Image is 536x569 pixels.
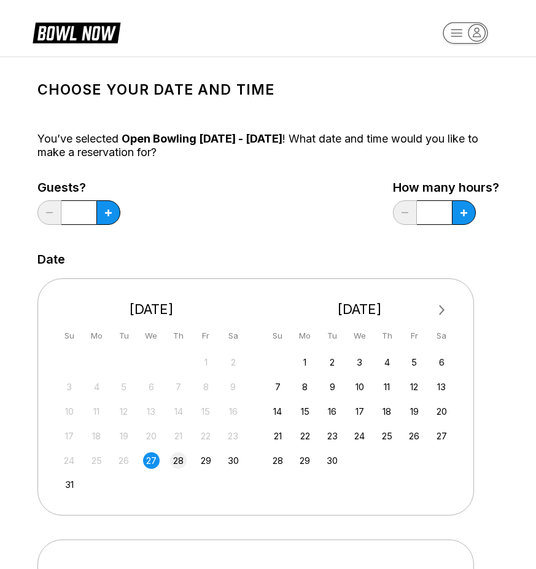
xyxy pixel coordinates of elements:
div: Not available Monday, August 11th, 2025 [88,403,105,420]
div: Not available Friday, August 15th, 2025 [198,403,214,420]
div: Not available Saturday, August 2nd, 2025 [225,354,241,371]
div: Choose Tuesday, September 30th, 2025 [324,452,341,469]
div: Choose Friday, September 5th, 2025 [406,354,422,371]
div: Not available Friday, August 1st, 2025 [198,354,214,371]
div: Su [61,328,77,344]
div: Fr [198,328,214,344]
div: Choose Saturday, September 20th, 2025 [433,403,450,420]
div: Mo [297,328,313,344]
div: Not available Monday, August 4th, 2025 [88,379,105,395]
div: Choose Tuesday, September 9th, 2025 [324,379,341,395]
div: Fr [406,328,422,344]
div: Not available Monday, August 25th, 2025 [88,452,105,469]
div: Th [170,328,187,344]
div: Su [270,328,286,344]
div: Not available Saturday, August 16th, 2025 [225,403,241,420]
div: month 2025-09 [268,353,452,469]
div: Choose Thursday, August 28th, 2025 [170,452,187,469]
div: Choose Monday, September 15th, 2025 [297,403,313,420]
label: Date [37,253,65,266]
div: Choose Monday, September 1st, 2025 [297,354,313,371]
div: Choose Wednesday, September 10th, 2025 [351,379,368,395]
div: You’ve selected ! What date and time would you like to make a reservation for? [37,132,499,159]
div: Sa [225,328,241,344]
div: Not available Saturday, August 23rd, 2025 [225,428,241,444]
div: Choose Saturday, September 13th, 2025 [433,379,450,395]
div: Choose Monday, September 22nd, 2025 [297,428,313,444]
div: Choose Friday, September 12th, 2025 [406,379,422,395]
span: Open Bowling [DATE] - [DATE] [122,132,282,145]
div: [DATE] [265,301,455,318]
label: How many hours? [393,181,499,194]
div: month 2025-08 [60,353,244,493]
div: Not available Sunday, August 3rd, 2025 [61,379,77,395]
div: Not available Sunday, August 17th, 2025 [61,428,77,444]
div: Choose Sunday, September 7th, 2025 [270,379,286,395]
div: Choose Tuesday, September 16th, 2025 [324,403,341,420]
div: Tu [324,328,341,344]
div: Tu [115,328,132,344]
div: Choose Thursday, September 25th, 2025 [379,428,395,444]
button: Next Month [432,300,452,320]
div: Not available Wednesday, August 6th, 2025 [143,379,160,395]
div: Th [379,328,395,344]
div: Not available Friday, August 22nd, 2025 [198,428,214,444]
div: Not available Wednesday, August 13th, 2025 [143,403,160,420]
div: Choose Monday, September 8th, 2025 [297,379,313,395]
div: Choose Sunday, September 14th, 2025 [270,403,286,420]
div: Choose Friday, September 26th, 2025 [406,428,422,444]
div: Choose Tuesday, September 2nd, 2025 [324,354,341,371]
div: [DATE] [56,301,247,318]
div: Choose Wednesday, August 27th, 2025 [143,452,160,469]
div: Choose Monday, September 29th, 2025 [297,452,313,469]
div: Choose Friday, September 19th, 2025 [406,403,422,420]
div: Not available Tuesday, August 19th, 2025 [115,428,132,444]
h1: Choose your Date and time [37,81,499,98]
div: Choose Sunday, September 21st, 2025 [270,428,286,444]
div: Choose Thursday, September 4th, 2025 [379,354,395,371]
div: Not available Thursday, August 14th, 2025 [170,403,187,420]
div: Not available Tuesday, August 5th, 2025 [115,379,132,395]
div: Not available Friday, August 8th, 2025 [198,379,214,395]
div: Choose Wednesday, September 17th, 2025 [351,403,368,420]
div: We [143,328,160,344]
div: We [351,328,368,344]
div: Choose Thursday, September 18th, 2025 [379,403,395,420]
div: Choose Tuesday, September 23rd, 2025 [324,428,341,444]
div: Not available Thursday, August 7th, 2025 [170,379,187,395]
div: Choose Friday, August 29th, 2025 [198,452,214,469]
div: Not available Wednesday, August 20th, 2025 [143,428,160,444]
div: Choose Saturday, September 27th, 2025 [433,428,450,444]
div: Mo [88,328,105,344]
div: Not available Sunday, August 10th, 2025 [61,403,77,420]
div: Choose Wednesday, September 3rd, 2025 [351,354,368,371]
div: Sa [433,328,450,344]
div: Choose Wednesday, September 24th, 2025 [351,428,368,444]
div: Choose Saturday, September 6th, 2025 [433,354,450,371]
div: Not available Thursday, August 21st, 2025 [170,428,187,444]
div: Choose Saturday, August 30th, 2025 [225,452,241,469]
div: Choose Sunday, September 28th, 2025 [270,452,286,469]
div: Not available Tuesday, August 12th, 2025 [115,403,132,420]
div: Choose Thursday, September 11th, 2025 [379,379,395,395]
div: Not available Saturday, August 9th, 2025 [225,379,241,395]
label: Guests? [37,181,120,194]
div: Not available Tuesday, August 26th, 2025 [115,452,132,469]
div: Choose Sunday, August 31st, 2025 [61,476,77,493]
div: Not available Sunday, August 24th, 2025 [61,452,77,469]
div: Not available Monday, August 18th, 2025 [88,428,105,444]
